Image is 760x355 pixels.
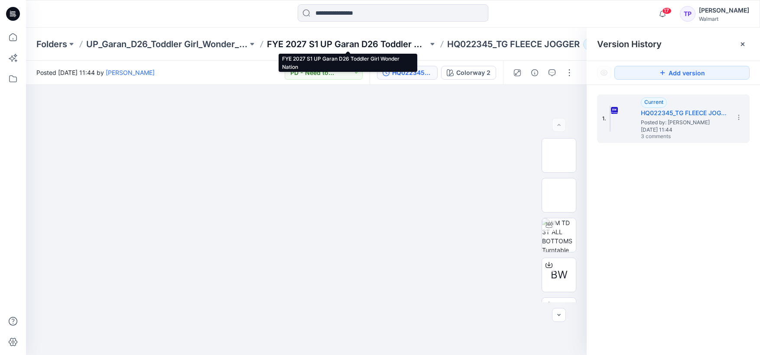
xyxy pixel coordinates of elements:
button: HQ022345_TG FLEECE JOGGER [377,66,438,80]
a: FYE 2027 S1 UP Garan D26 Toddler Girl Wonder Nation [267,38,429,50]
span: 17 [662,7,672,14]
span: 1. [602,115,606,123]
span: [DATE] 11:44 [641,127,728,133]
img: WM TD 3T ALL BOTTOMS Turntable with Avatar [542,218,576,252]
button: Colorway 2 [441,66,496,80]
span: Posted [DATE] 11:44 by [36,68,155,77]
button: Details [528,66,542,80]
div: Walmart [699,16,749,22]
span: Version History [597,39,662,49]
span: BW [551,267,568,283]
h5: HQ022345_TG FLEECE JOGGER [641,108,728,118]
span: 3 comments [641,133,702,140]
button: Add version [614,66,750,80]
p: HQ022345_TG FLEECE JOGGER [447,38,580,50]
span: Posted by: Tshara Payne [641,118,728,127]
a: Folders [36,38,67,50]
button: Show Hidden Versions [597,66,611,80]
img: HQ022345_TG FLEECE JOGGER [610,106,611,132]
div: Colorway 2 [456,68,490,77]
div: [PERSON_NAME] [699,5,749,16]
a: [PERSON_NAME] [106,69,155,76]
span: Current [644,99,663,105]
div: TP [680,6,695,22]
button: 39 [583,38,612,50]
a: UP_Garan_D26_Toddler Girl_Wonder_Nation [86,38,248,50]
button: Close [739,41,746,48]
div: HQ022345_TG FLEECE JOGGER [392,68,432,77]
